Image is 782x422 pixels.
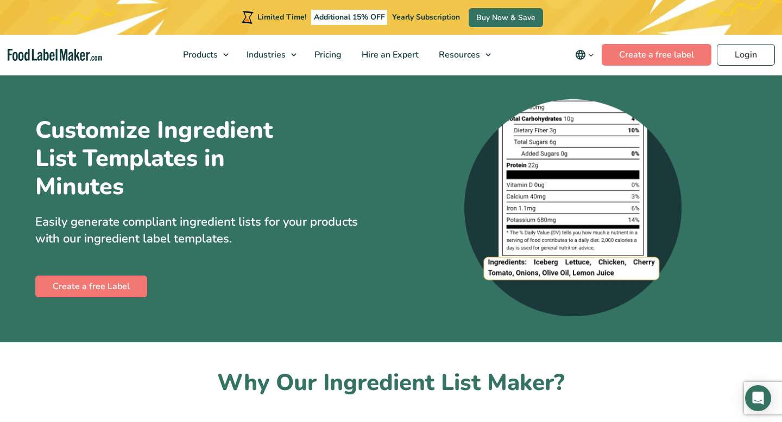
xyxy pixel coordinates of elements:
[436,49,481,61] span: Resources
[745,385,771,411] div: Open Intercom Messenger
[311,10,388,25] span: Additional 15% OFF
[35,214,383,247] p: Easily generate compliant ingredient lists for your products with our ingredient label templates.
[464,99,682,316] img: A zoomed-in screenshot of an ingredient list at the bottom of a nutrition label.
[237,35,302,75] a: Industries
[429,35,496,75] a: Resources
[602,44,711,66] a: Create a free label
[35,368,747,398] h2: Why Our Ingredient List Maker?
[35,276,147,297] a: Create a free Label
[352,35,426,75] a: Hire an Expert
[35,116,318,201] h1: Customize Ingredient List Templates in Minutes
[392,12,460,22] span: Yearly Subscription
[305,35,349,75] a: Pricing
[717,44,775,66] a: Login
[173,35,234,75] a: Products
[311,49,343,61] span: Pricing
[469,8,543,27] a: Buy Now & Save
[358,49,420,61] span: Hire an Expert
[180,49,219,61] span: Products
[257,12,306,22] span: Limited Time!
[243,49,287,61] span: Industries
